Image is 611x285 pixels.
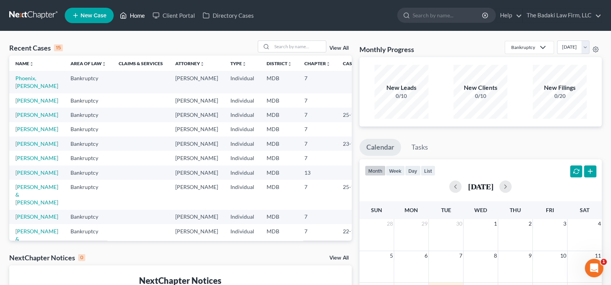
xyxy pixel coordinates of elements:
[413,8,483,22] input: Search by name...
[81,13,106,19] span: New Case
[224,71,260,93] td: Individual
[64,180,112,209] td: Bankruptcy
[594,251,602,260] span: 11
[15,213,58,220] a: [PERSON_NAME]
[528,219,532,228] span: 2
[298,210,337,224] td: 7
[298,71,337,93] td: 7
[242,62,247,66] i: unfold_more
[386,165,405,176] button: week
[116,8,149,22] a: Home
[453,92,507,100] div: 0/10
[359,139,401,156] a: Calendar
[169,93,224,108] td: [PERSON_NAME]
[169,137,224,151] td: [PERSON_NAME]
[389,251,394,260] span: 5
[224,165,260,180] td: Individual
[70,61,106,66] a: Area of Lawunfold_more
[458,251,463,260] span: 7
[260,108,298,122] td: MDB
[386,219,394,228] span: 28
[533,83,587,92] div: New Filings
[64,93,112,108] td: Bankruptcy
[200,62,205,66] i: unfold_more
[169,108,224,122] td: [PERSON_NAME]
[523,8,601,22] a: The Badaki Law Firm, LLC
[9,43,63,52] div: Recent Cases
[533,92,587,100] div: 0/20
[224,93,260,108] td: Individual
[169,180,224,209] td: [PERSON_NAME]
[474,207,487,213] span: Wed
[365,165,386,176] button: month
[272,41,326,52] input: Search by name...
[169,224,224,254] td: [PERSON_NAME]
[260,180,298,209] td: MDB
[149,8,199,22] a: Client Portal
[15,75,58,89] a: Phoenix, [PERSON_NAME]
[455,219,463,228] span: 30
[169,165,224,180] td: [PERSON_NAME]
[546,207,554,213] span: Fri
[421,219,428,228] span: 29
[298,165,337,180] td: 13
[224,137,260,151] td: Individual
[260,93,298,108] td: MDB
[405,165,421,176] button: day
[337,108,374,122] td: 25-17445
[496,8,522,22] a: Help
[15,155,58,161] a: [PERSON_NAME]
[29,62,34,66] i: unfold_more
[15,169,58,176] a: [PERSON_NAME]
[580,207,589,213] span: Sat
[260,151,298,165] td: MDB
[169,122,224,137] td: [PERSON_NAME]
[267,61,292,66] a: Districtunfold_more
[468,182,493,191] h2: [DATE]
[298,224,337,254] td: 7
[15,184,58,206] a: [PERSON_NAME] & [PERSON_NAME]
[421,165,435,176] button: list
[9,253,85,262] div: NextChapter Notices
[224,180,260,209] td: Individual
[260,165,298,180] td: MDB
[169,151,224,165] td: [PERSON_NAME]
[224,224,260,254] td: Individual
[453,83,507,92] div: New Clients
[15,228,58,250] a: [PERSON_NAME] & [PERSON_NAME]
[64,71,112,93] td: Bankruptcy
[64,165,112,180] td: Bankruptcy
[337,180,374,209] td: 25-10271
[304,61,331,66] a: Chapterunfold_more
[559,251,567,260] span: 10
[601,259,607,265] span: 1
[287,62,292,66] i: unfold_more
[374,92,428,100] div: 0/10
[54,44,63,51] div: 15
[528,251,532,260] span: 9
[585,259,603,277] iframe: Intercom live chat
[169,71,224,93] td: [PERSON_NAME]
[298,180,337,209] td: 7
[597,219,602,228] span: 4
[298,122,337,137] td: 7
[64,137,112,151] td: Bankruptcy
[175,61,205,66] a: Attorneyunfold_more
[260,137,298,151] td: MDB
[64,224,112,254] td: Bankruptcy
[510,207,521,213] span: Thu
[15,111,58,118] a: [PERSON_NAME]
[359,45,414,54] h3: Monthly Progress
[15,61,34,66] a: Nameunfold_more
[64,151,112,165] td: Bankruptcy
[224,210,260,224] td: Individual
[329,46,349,51] a: View All
[343,61,368,66] a: Case Nounfold_more
[260,122,298,137] td: MDB
[511,44,535,51] div: Bankruptcy
[371,207,382,213] span: Sun
[64,122,112,137] td: Bankruptcy
[424,251,428,260] span: 6
[230,61,247,66] a: Typeunfold_more
[260,210,298,224] td: MDB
